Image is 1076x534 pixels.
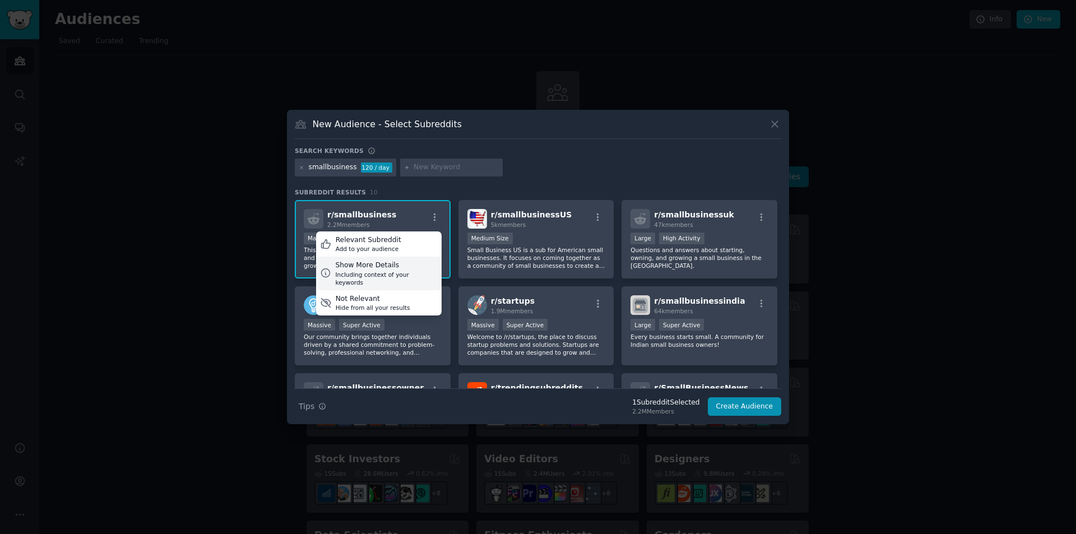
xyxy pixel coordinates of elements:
div: Large [630,233,655,244]
img: Entrepreneur [304,295,323,315]
div: Super Active [659,319,704,331]
div: Hide from all your results [336,304,410,312]
button: Create Audience [708,397,782,416]
p: Our community brings together individuals driven by a shared commitment to problem-solving, profe... [304,333,442,356]
div: High Activity [659,233,704,244]
span: Subreddit Results [295,188,366,196]
span: 2.2M members [327,221,370,228]
span: r/ smallbusinessUS [491,210,572,219]
span: r/ smallbusiness [327,210,396,219]
h3: New Audience - Select Subreddits [313,118,462,130]
div: Relevant Subreddit [336,235,401,245]
div: Not Relevant [336,294,410,304]
span: 47k members [654,221,693,228]
img: startups [467,295,487,315]
h3: Search keywords [295,147,364,155]
span: r/ startups [491,296,535,305]
div: 120 / day [361,162,392,173]
div: Massive [304,319,335,331]
p: Welcome to /r/startups, the place to discuss startup problems and solutions. Startups are compani... [467,333,605,356]
div: Medium Size [467,233,513,244]
span: 64k members [654,308,693,314]
span: r/ smallbusinessowner [327,383,424,392]
div: Including context of your keywords [335,271,437,286]
p: Questions and answers about starting, owning, and growing a small business in the [GEOGRAPHIC_DATA]. [630,246,768,270]
button: Tips [295,397,330,416]
span: 10 [370,189,378,196]
div: Add to your audience [336,245,401,253]
p: Small Business US is a sub for American small businesses. It focuses on coming together as a comm... [467,246,605,270]
div: Super Active [503,319,548,331]
p: Every business starts small. A community for Indian small business owners! [630,333,768,349]
span: 1.9M members [491,308,534,314]
img: smallbusinessindia [630,295,650,315]
div: Show More Details [335,261,437,271]
span: Tips [299,401,314,412]
div: 2.2M Members [632,407,699,415]
img: smallbusinessUS [467,209,487,229]
img: trendingsubreddits [467,382,487,402]
div: Massive [304,233,335,244]
div: Large [630,319,655,331]
div: smallbusiness [309,162,357,173]
input: New Keyword [414,162,499,173]
p: This sub is not for advertisements! Questions and answers about starting, owning, and growing a s... [304,246,442,270]
span: 5k members [491,221,526,228]
div: Massive [467,319,499,331]
span: r/ smallbusinessindia [654,296,745,305]
span: r/ smallbusinessuk [654,210,734,219]
div: Super Active [339,319,384,331]
span: r/ SmallBusinessNews [654,383,748,392]
span: r/ trendingsubreddits [491,383,583,392]
div: 1 Subreddit Selected [632,398,699,408]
